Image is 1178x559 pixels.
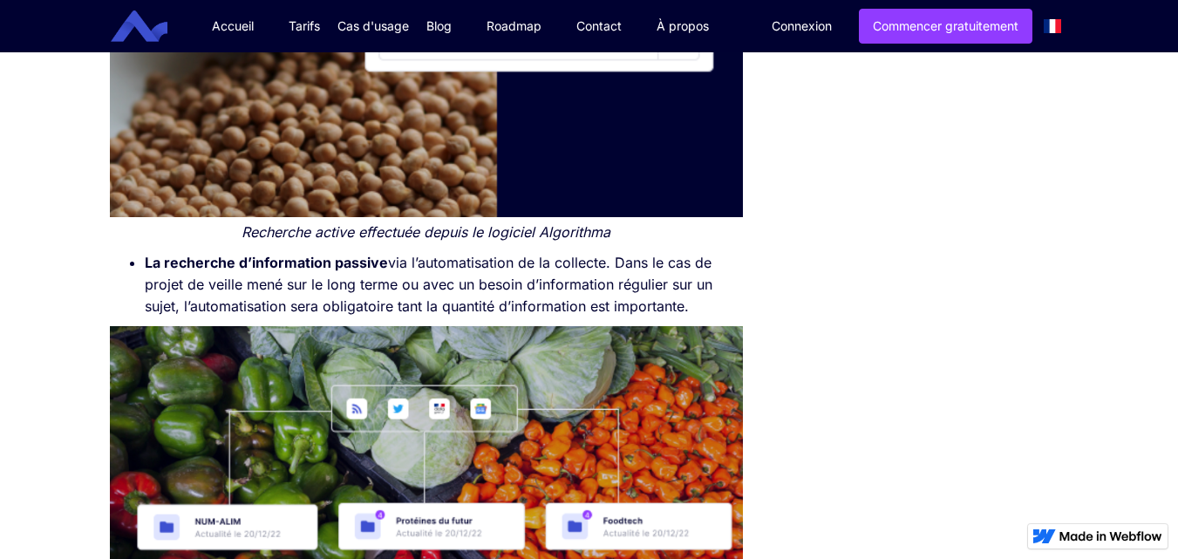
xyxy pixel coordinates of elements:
[145,254,388,271] strong: La recherche d’information passive
[124,10,180,43] a: home
[337,17,409,35] div: Cas d'usage
[145,252,744,317] li: via l’automatisation de la collecte. Dans le cas de projet de veille mené sur le long terme ou av...
[859,9,1032,44] a: Commencer gratuitement
[759,10,845,43] a: Connexion
[1059,531,1162,542] img: Made in Webflow
[242,223,610,241] em: Recherche active effectuée depuis le logiciel Algorithma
